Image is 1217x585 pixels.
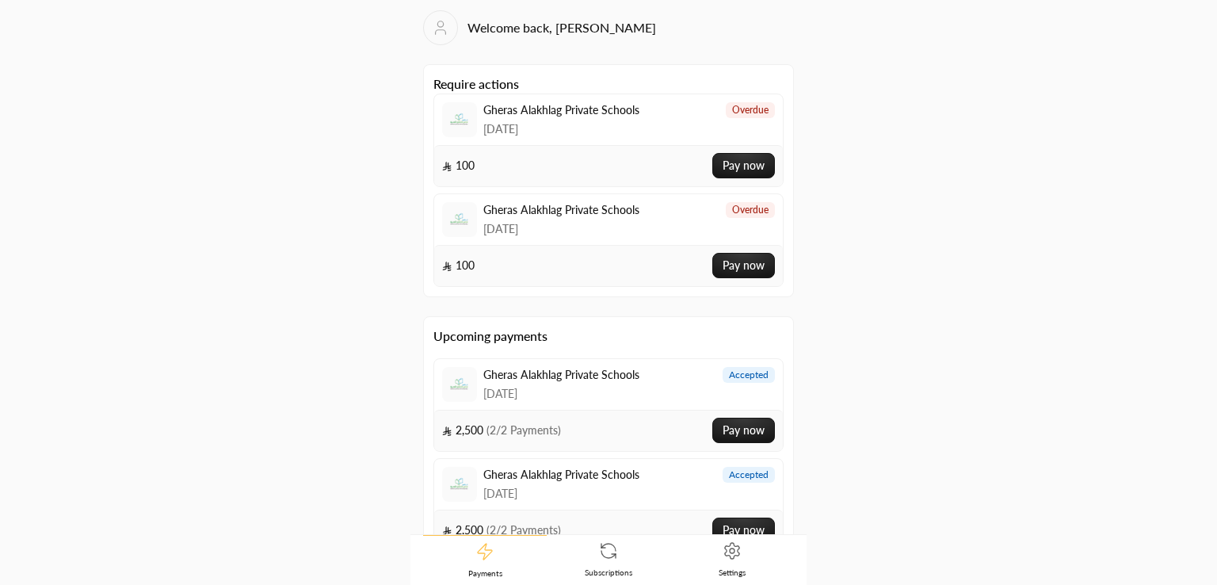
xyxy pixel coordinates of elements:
[433,327,784,346] span: Upcoming payments
[433,458,784,552] a: LogoGheras Alakhlag Private Schools[DATE]accepted 2,500 (2/2 Payments)Pay now
[483,367,639,383] span: Gheras Alakhlag Private Schools
[719,567,746,578] span: Settings
[483,121,639,137] span: [DATE]
[423,535,547,585] a: Payments
[712,418,775,443] button: Pay now
[486,523,561,537] span: ( 2/2 Payments )
[729,369,769,381] span: accepted
[483,386,639,402] span: [DATE]
[467,18,656,37] h2: Welcome back, [PERSON_NAME]
[483,202,639,218] span: Gheras Alakhlag Private Schools
[442,422,561,438] span: 2,500
[585,567,632,578] span: Subscriptions
[483,221,639,237] span: [DATE]
[445,205,474,234] img: Logo
[732,104,769,117] span: overdue
[445,370,474,399] img: Logo
[712,518,775,543] button: Pay now
[486,423,561,437] span: ( 2/2 Payments )
[483,467,639,483] span: Gheras Alakhlag Private Schools
[433,75,784,287] span: Require actions
[468,568,502,579] span: Payments
[433,193,784,287] a: LogoGheras Alakhlag Private Schools[DATE]overdue 100Pay now
[442,258,475,273] span: 100
[729,468,769,481] span: accepted
[732,204,769,216] span: overdue
[547,535,670,584] a: Subscriptions
[483,102,639,118] span: Gheras Alakhlag Private Schools
[433,358,784,452] a: LogoGheras Alakhlag Private Schools[DATE]accepted 2,500 (2/2 Payments)Pay now
[442,158,475,174] span: 100
[445,470,474,499] img: Logo
[712,153,775,178] button: Pay now
[442,522,561,538] span: 2,500
[445,105,474,134] img: Logo
[670,535,794,584] a: Settings
[712,253,775,278] button: Pay now
[433,94,784,187] a: LogoGheras Alakhlag Private Schools[DATE]overdue 100Pay now
[483,486,639,502] span: [DATE]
